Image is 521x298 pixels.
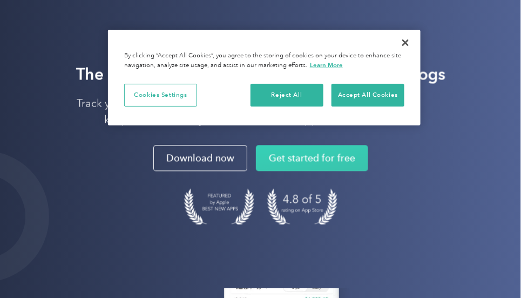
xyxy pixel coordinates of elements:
div: Privacy [108,30,421,125]
button: Accept All Cookies [331,84,404,107]
button: Reject All [251,84,323,107]
strong: The Mileage Tracking App to Automate Your Logs [76,64,445,84]
div: By clicking “Accept All Cookies”, you agree to the storing of cookies on your device to enhance s... [124,51,404,70]
p: Track your miles automatically, log expenses easily, and keep more of what you make, all in one app [76,96,346,128]
img: 4.9 out of 5 stars on the app store [267,189,337,225]
img: Badge for Featured by Apple Best New Apps [184,189,254,225]
button: Close [394,31,417,55]
div: Cookie banner [108,30,421,125]
button: Cookies Settings [124,84,197,107]
a: Download now [153,145,247,171]
a: Get started for free [256,145,368,171]
a: More information about your privacy, opens in a new tab [310,61,343,69]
